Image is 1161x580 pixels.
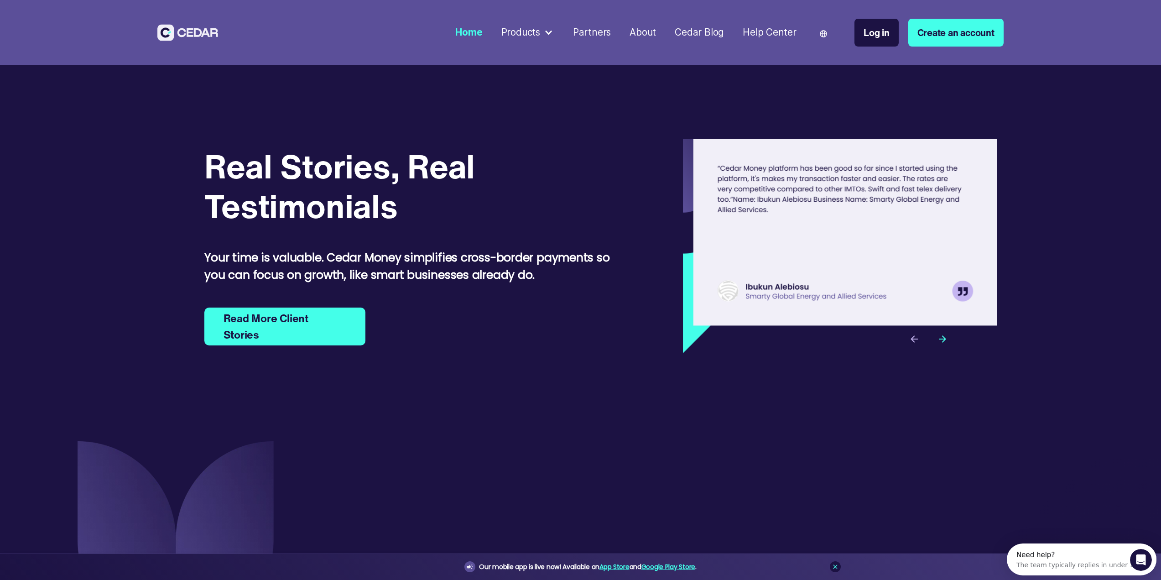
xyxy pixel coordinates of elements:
[641,562,695,571] a: Google Play Store
[743,26,797,40] div: Help Center
[501,26,540,40] div: Products
[864,26,890,40] div: Log in
[204,146,635,225] div: Real Stories, Real Testimonials
[820,30,827,37] img: world icon
[670,21,729,44] a: Cedar Blog
[204,250,609,283] strong: Your time is valuable. Cedar Money simplifies cross-border payments so you can focus on growth, l...
[900,325,928,353] div: previous slide
[1130,549,1152,571] iframe: Intercom live chat
[625,21,661,44] a: About
[204,308,365,345] a: Read More Client Stories
[683,139,997,353] img: Testimonial
[224,310,347,343] strong: Read More Client Stories
[568,21,616,44] a: Partners
[1007,543,1156,575] iframe: Intercom live chat discovery launcher
[451,21,487,44] a: Home
[4,4,158,29] div: Open Intercom Messenger
[683,139,957,353] div: carousel
[630,26,656,40] div: About
[10,8,131,15] div: Need help?
[683,139,997,353] div: 1 of 3
[738,21,801,44] a: Help Center
[573,26,611,40] div: Partners
[455,26,482,40] div: Home
[675,26,724,40] div: Cedar Blog
[928,325,957,353] div: next slide
[496,21,559,45] div: Products
[908,19,1004,47] a: Create an account
[10,15,131,25] div: The team typically replies in under 1h
[466,563,474,570] img: announcement
[854,19,899,47] a: Log in
[479,561,696,573] div: Our mobile app is live now! Available on and .
[599,562,629,571] a: App Store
